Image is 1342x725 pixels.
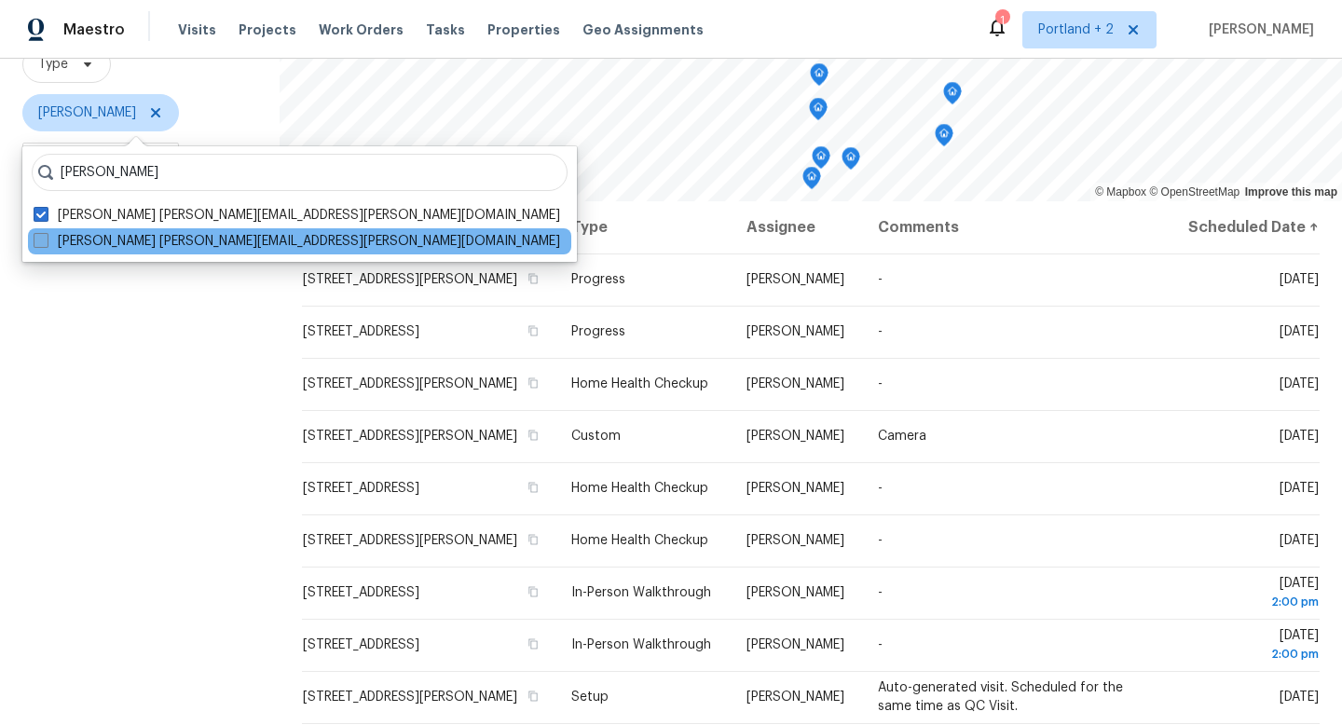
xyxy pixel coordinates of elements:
[1280,273,1319,286] span: [DATE]
[556,201,732,253] th: Type
[525,688,541,704] button: Copy Address
[303,325,419,338] span: [STREET_ADDRESS]
[1280,430,1319,443] span: [DATE]
[1280,377,1319,390] span: [DATE]
[1280,325,1319,338] span: [DATE]
[303,482,419,495] span: [STREET_ADDRESS]
[38,103,136,122] span: [PERSON_NAME]
[746,482,844,495] span: [PERSON_NAME]
[746,586,844,599] span: [PERSON_NAME]
[239,21,296,39] span: Projects
[863,201,1169,253] th: Comments
[426,23,465,36] span: Tasks
[878,430,926,443] span: Camera
[1184,577,1319,611] span: [DATE]
[878,482,883,495] span: -
[809,98,828,127] div: Map marker
[1280,691,1319,704] span: [DATE]
[842,147,860,176] div: Map marker
[943,82,962,111] div: Map marker
[746,325,844,338] span: [PERSON_NAME]
[319,21,404,39] span: Work Orders
[746,638,844,651] span: [PERSON_NAME]
[571,325,625,338] span: Progress
[1280,534,1319,547] span: [DATE]
[878,586,883,599] span: -
[571,586,711,599] span: In-Person Walkthrough
[732,201,863,253] th: Assignee
[487,21,560,39] span: Properties
[303,534,517,547] span: [STREET_ADDRESS][PERSON_NAME]
[1149,185,1239,198] a: OpenStreetMap
[935,124,953,153] div: Map marker
[525,322,541,339] button: Copy Address
[525,427,541,444] button: Copy Address
[746,534,844,547] span: [PERSON_NAME]
[525,479,541,496] button: Copy Address
[878,638,883,651] span: -
[878,681,1123,713] span: Auto-generated visit. Scheduled for the same time as QC Visit.
[812,146,830,175] div: Map marker
[571,482,708,495] span: Home Health Checkup
[303,430,517,443] span: [STREET_ADDRESS][PERSON_NAME]
[34,206,560,225] label: [PERSON_NAME] [PERSON_NAME][EMAIL_ADDRESS][PERSON_NAME][DOMAIN_NAME]
[746,430,844,443] span: [PERSON_NAME]
[38,55,68,74] span: Type
[746,273,844,286] span: [PERSON_NAME]
[571,638,711,651] span: In-Person Walkthrough
[878,377,883,390] span: -
[878,534,883,547] span: -
[571,534,708,547] span: Home Health Checkup
[1038,21,1114,39] span: Portland + 2
[746,691,844,704] span: [PERSON_NAME]
[571,691,609,704] span: Setup
[525,270,541,287] button: Copy Address
[1184,593,1319,611] div: 2:00 pm
[525,531,541,548] button: Copy Address
[303,586,419,599] span: [STREET_ADDRESS]
[1169,201,1320,253] th: Scheduled Date ↑
[746,377,844,390] span: [PERSON_NAME]
[878,273,883,286] span: -
[571,430,621,443] span: Custom
[1280,482,1319,495] span: [DATE]
[303,377,517,390] span: [STREET_ADDRESS][PERSON_NAME]
[571,377,708,390] span: Home Health Checkup
[802,167,821,196] div: Map marker
[525,636,541,652] button: Copy Address
[1245,185,1337,198] a: Improve this map
[995,11,1008,30] div: 1
[34,232,560,251] label: [PERSON_NAME] [PERSON_NAME][EMAIL_ADDRESS][PERSON_NAME][DOMAIN_NAME]
[810,63,828,92] div: Map marker
[303,691,517,704] span: [STREET_ADDRESS][PERSON_NAME]
[1184,645,1319,663] div: 2:00 pm
[1201,21,1314,39] span: [PERSON_NAME]
[582,21,704,39] span: Geo Assignments
[1184,629,1319,663] span: [DATE]
[63,21,125,39] span: Maestro
[878,325,883,338] span: -
[303,273,517,286] span: [STREET_ADDRESS][PERSON_NAME]
[1095,185,1146,198] a: Mapbox
[178,21,216,39] span: Visits
[525,375,541,391] button: Copy Address
[571,273,625,286] span: Progress
[303,638,419,651] span: [STREET_ADDRESS]
[525,583,541,600] button: Copy Address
